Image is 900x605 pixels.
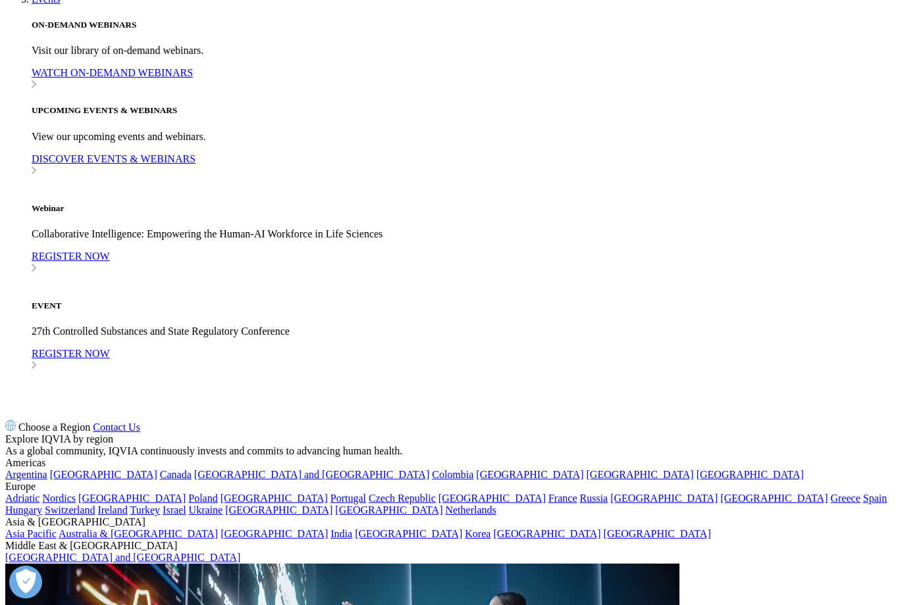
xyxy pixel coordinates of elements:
a: India [331,528,352,539]
a: DISCOVER EVENTS & WEBINARS [32,153,895,177]
a: Colombia [432,469,473,480]
a: Spain [863,493,887,504]
h5: ON-DEMAND WEBINARS [32,20,895,30]
a: [GEOGRAPHIC_DATA] [604,528,711,539]
a: REGISTER NOW [32,251,895,274]
a: [GEOGRAPHIC_DATA] [78,493,186,504]
a: [GEOGRAPHIC_DATA] [587,469,694,480]
a: [GEOGRAPHIC_DATA] [697,469,804,480]
a: [GEOGRAPHIC_DATA] [221,528,328,539]
a: Argentina [5,469,47,480]
a: [GEOGRAPHIC_DATA] [438,493,546,504]
a: [GEOGRAPHIC_DATA] [221,493,328,504]
a: [GEOGRAPHIC_DATA] [476,469,583,480]
a: France [548,493,577,504]
a: Turkey [130,504,160,516]
a: [GEOGRAPHIC_DATA] [335,504,442,516]
a: Israel [163,504,186,516]
h5: UPCOMING EVENTS & WEBINARS [32,105,895,116]
a: Korea [465,528,490,539]
a: Russia [580,493,608,504]
a: Australia & [GEOGRAPHIC_DATA] [59,528,218,539]
p: Visit our library of on-demand webinars. [32,45,895,57]
a: Hungary [5,504,42,516]
div: Explore IQVIA by region [5,433,895,445]
p: Collaborative Intelligence: Empowering the Human-AI Workforce in Life Sciences [32,228,895,240]
p: 27th Controlled Substances and State Regulatory Conference [32,326,895,337]
a: Czech Republic [369,493,436,504]
a: Netherlands [445,504,496,516]
a: REGISTER NOW [32,348,895,372]
a: [GEOGRAPHIC_DATA] [493,528,600,539]
a: Ireland [97,504,127,516]
img: IQVIA Healthcare Information Technology and Pharma Clinical Research Company [5,382,122,403]
a: Asia Pacific [5,528,57,539]
a: Greece [830,493,860,504]
p: View our upcoming events and webinars. [32,131,895,143]
a: [GEOGRAPHIC_DATA] and [GEOGRAPHIC_DATA] [5,552,240,563]
a: [GEOGRAPHIC_DATA] [720,493,828,504]
h5: EVENT [32,301,895,311]
a: Poland [188,493,217,504]
button: Open Preferences [9,566,42,598]
a: [GEOGRAPHIC_DATA] [610,493,718,504]
a: Ukraine [189,504,223,516]
a: [GEOGRAPHIC_DATA] [50,469,157,480]
span: Choose a Region [18,422,90,433]
a: Portugal [331,493,366,504]
a: Contact Us [93,422,140,433]
div: Americas [5,457,895,469]
a: [GEOGRAPHIC_DATA] [225,504,332,516]
a: [GEOGRAPHIC_DATA] and [GEOGRAPHIC_DATA] [194,469,429,480]
a: [GEOGRAPHIC_DATA] [355,528,462,539]
h5: Webinar [32,203,895,214]
div: As a global community, IQVIA continuously invests and commits to advancing human health. [5,445,895,457]
div: Europe [5,481,895,493]
div: Middle East & [GEOGRAPHIC_DATA] [5,540,895,552]
a: Canada [160,469,192,480]
div: Asia & [GEOGRAPHIC_DATA] [5,516,895,528]
a: WATCH ON-DEMAND WEBINARS [32,67,895,91]
a: Adriatic [5,493,40,504]
a: Switzerland [45,504,95,516]
a: Nordics [42,493,76,504]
